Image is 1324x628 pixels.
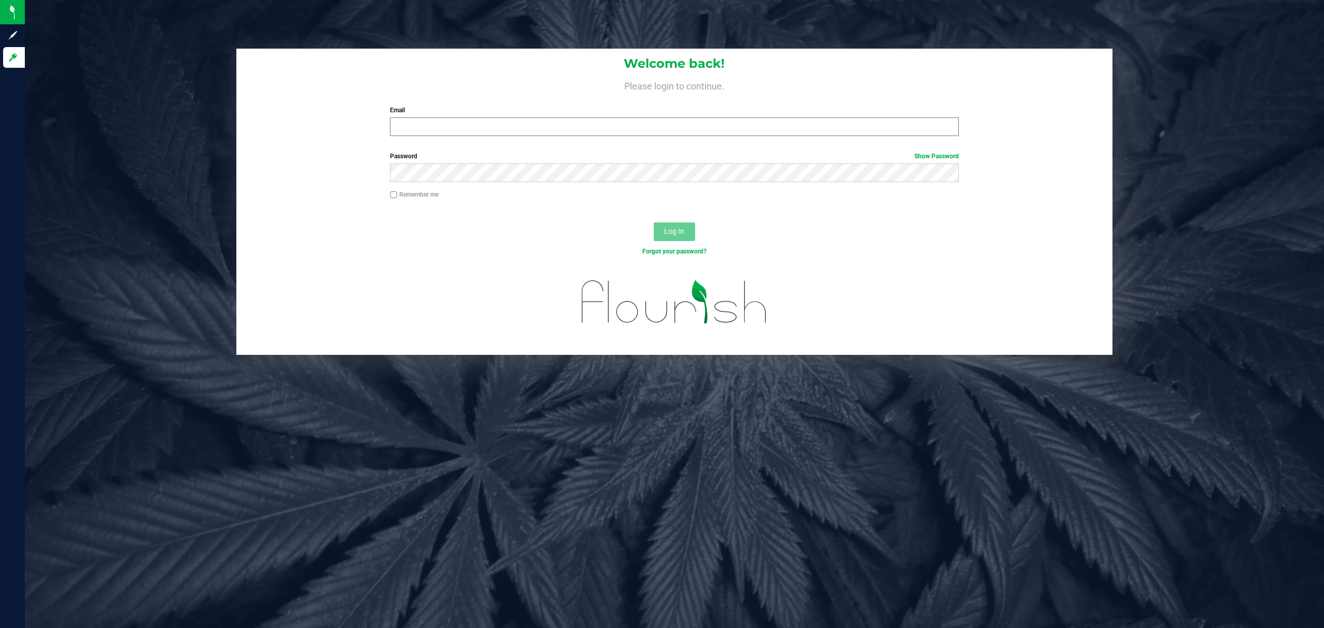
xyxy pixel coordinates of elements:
label: Email [390,106,959,115]
label: Remember me [390,190,439,199]
button: Log In [654,222,695,241]
span: Password [390,153,417,160]
a: Forgot your password? [642,248,706,255]
img: flourish_logo.svg [565,267,784,337]
input: Remember me [390,191,397,199]
h1: Welcome back! [236,57,1113,70]
h4: Please login to continue. [236,79,1113,91]
inline-svg: Sign up [8,30,18,40]
span: Log In [664,227,684,235]
inline-svg: Log in [8,52,18,63]
a: Show Password [914,153,959,160]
